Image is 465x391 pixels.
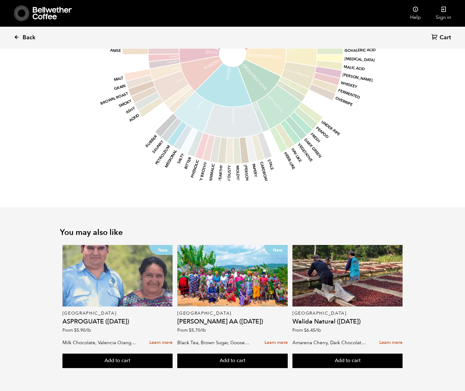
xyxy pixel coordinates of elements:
[379,336,403,350] a: Learn more
[265,336,288,350] a: Learn more
[292,318,403,325] h4: Walida Natural ([DATE])
[304,327,307,333] span: $
[62,338,137,347] p: Milk Chocolate, Valencia Orange, Agave
[62,311,173,316] p: [GEOGRAPHIC_DATA]
[292,338,367,347] p: Amarena Cherry, Dark Chocolate, Hibiscus
[200,327,206,333] span: /lb
[292,354,403,368] button: Add to cart
[177,327,206,333] span: From
[62,318,173,325] h4: ASPROGUATE ([DATE])
[60,228,405,237] h2: You may also like
[62,327,91,333] span: From
[149,245,173,255] p: New
[292,327,321,333] span: From
[292,311,403,316] p: [GEOGRAPHIC_DATA]
[315,327,321,333] span: /lb
[177,311,288,316] p: [GEOGRAPHIC_DATA]
[264,245,288,255] p: New
[149,336,173,350] a: Learn more
[440,34,451,41] span: Cart
[177,245,288,307] a: New
[23,34,35,41] span: Back
[189,327,191,333] span: $
[304,327,321,333] bdi: 6.45
[62,245,173,307] a: New
[177,318,288,325] h4: [PERSON_NAME] AA ([DATE])
[85,327,91,333] span: /lb
[177,354,288,368] button: Add to cart
[189,327,206,333] bdi: 5.70
[74,327,91,333] bdi: 5.90
[177,338,252,347] p: Black Tea, Brown Sugar, Gooseberry
[62,354,173,368] button: Add to cart
[431,34,452,42] a: Cart
[74,327,77,333] span: $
